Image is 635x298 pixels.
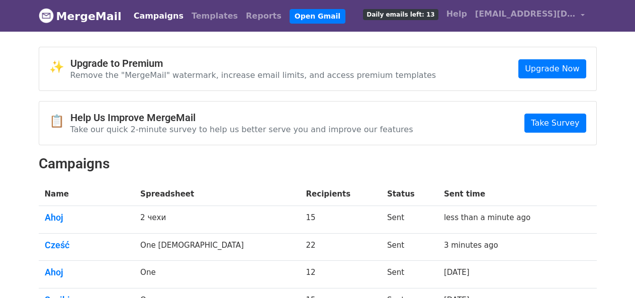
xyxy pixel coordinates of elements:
[39,155,597,172] h2: Campaigns
[300,233,381,261] td: 22
[70,112,413,124] h4: Help Us Improve MergeMail
[381,182,438,206] th: Status
[70,70,436,80] p: Remove the "MergeMail" watermark, increase email limits, and access premium templates
[39,8,54,23] img: MergeMail logo
[39,6,122,27] a: MergeMail
[134,206,300,234] td: 2 чехи
[363,9,438,20] span: Daily emails left: 13
[130,6,188,26] a: Campaigns
[438,182,579,206] th: Sent time
[70,124,413,135] p: Take our quick 2-minute survey to help us better serve you and improve our features
[381,261,438,288] td: Sent
[359,4,442,24] a: Daily emails left: 13
[471,4,589,28] a: [EMAIL_ADDRESS][DOMAIN_NAME]
[444,241,498,250] a: 3 minutes ago
[45,240,129,251] a: Cześć
[524,114,586,133] a: Take Survey
[134,261,300,288] td: One
[188,6,242,26] a: Templates
[134,233,300,261] td: One [DEMOGRAPHIC_DATA]
[300,182,381,206] th: Recipients
[300,206,381,234] td: 15
[381,233,438,261] td: Sent
[518,59,586,78] a: Upgrade Now
[49,114,70,129] span: 📋
[444,268,470,277] a: [DATE]
[475,8,576,20] span: [EMAIL_ADDRESS][DOMAIN_NAME]
[300,261,381,288] td: 12
[442,4,471,24] a: Help
[381,206,438,234] td: Sent
[70,57,436,69] h4: Upgrade to Premium
[290,9,345,24] a: Open Gmail
[39,182,135,206] th: Name
[134,182,300,206] th: Spreadsheet
[45,267,129,278] a: Ahoj
[242,6,286,26] a: Reports
[49,60,70,74] span: ✨
[444,213,530,222] a: less than a minute ago
[45,212,129,223] a: Ahoj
